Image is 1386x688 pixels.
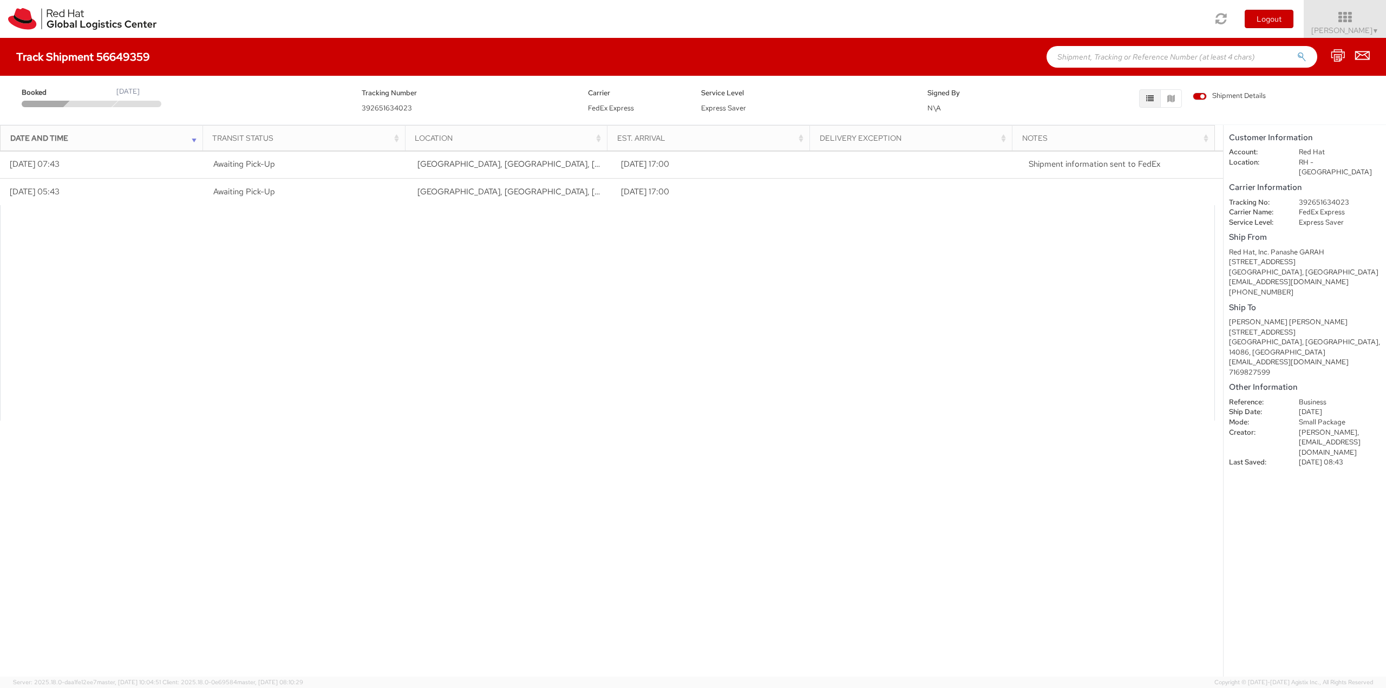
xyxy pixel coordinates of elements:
[1229,303,1381,312] h5: Ship To
[612,151,816,178] td: [DATE] 17:00
[1214,678,1373,687] span: Copyright © [DATE]-[DATE] Agistix Inc., All Rights Reserved
[1229,317,1381,327] div: [PERSON_NAME] [PERSON_NAME]
[415,133,604,143] div: Location
[1221,397,1291,408] dt: Reference:
[1229,368,1381,378] div: 7169827599
[1229,233,1381,242] h5: Ship From
[1221,198,1291,208] dt: Tracking No:
[237,678,303,686] span: master, [DATE] 08:10:29
[617,133,806,143] div: Est. Arrival
[1229,383,1381,392] h5: Other Information
[701,89,911,97] h5: Service Level
[1029,159,1160,169] span: Shipment information sent to FedEx
[1193,91,1266,101] span: Shipment Details
[1221,207,1291,218] dt: Carrier Name:
[1311,25,1379,35] span: [PERSON_NAME]
[1221,158,1291,168] dt: Location:
[13,678,161,686] span: Server: 2025.18.0-daa1fe12ee7
[22,88,68,98] span: Booked
[1229,247,1381,258] div: Red Hat, Inc. Panashe GARAH
[1221,457,1291,468] dt: Last Saved:
[16,51,150,63] h4: Track Shipment 56649359
[1229,183,1381,192] h5: Carrier Information
[1022,133,1211,143] div: Notes
[1229,257,1381,267] div: [STREET_ADDRESS]
[162,678,303,686] span: Client: 2025.18.0-0e69584
[1245,10,1293,28] button: Logout
[417,159,675,169] span: RALEIGH, NC, US
[213,159,275,169] span: Awaiting Pick-Up
[10,133,199,143] div: Date and Time
[8,8,156,30] img: rh-logistics-00dfa346123c4ec078e1.svg
[1221,417,1291,428] dt: Mode:
[1193,91,1266,103] label: Shipment Details
[1229,277,1381,287] div: [EMAIL_ADDRESS][DOMAIN_NAME]
[1229,337,1381,357] div: [GEOGRAPHIC_DATA], [GEOGRAPHIC_DATA], 14086, [GEOGRAPHIC_DATA]
[927,103,941,113] span: N\A
[116,87,140,97] div: [DATE]
[1229,133,1381,142] h5: Customer Information
[701,103,746,113] span: Express Saver
[362,89,572,97] h5: Tracking Number
[588,89,685,97] h5: Carrier
[212,133,401,143] div: Transit Status
[1047,46,1317,68] input: Shipment, Tracking or Reference Number (at least 4 chars)
[1299,428,1359,437] span: [PERSON_NAME],
[1372,27,1379,35] span: ▼
[1229,327,1381,338] div: [STREET_ADDRESS]
[417,186,675,197] span: RALEIGH, NC, US
[1229,357,1381,368] div: [EMAIL_ADDRESS][DOMAIN_NAME]
[1221,218,1291,228] dt: Service Level:
[1221,428,1291,438] dt: Creator:
[97,678,161,686] span: master, [DATE] 10:04:51
[820,133,1009,143] div: Delivery Exception
[612,178,816,205] td: [DATE] 17:00
[588,103,634,113] span: FedEx Express
[1221,407,1291,417] dt: Ship Date:
[213,186,275,197] span: Awaiting Pick-Up
[927,89,1024,97] h5: Signed By
[1229,287,1381,298] div: [PHONE_NUMBER]
[1221,147,1291,158] dt: Account:
[362,103,412,113] span: 392651634023
[1229,267,1381,278] div: [GEOGRAPHIC_DATA], [GEOGRAPHIC_DATA]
